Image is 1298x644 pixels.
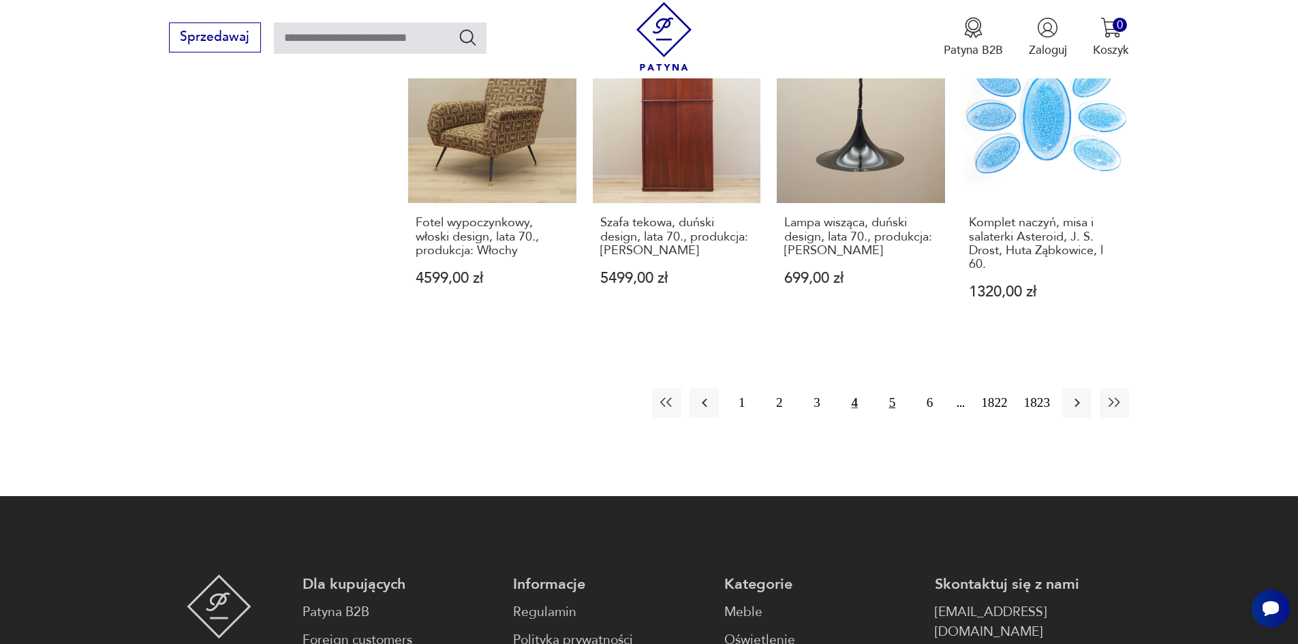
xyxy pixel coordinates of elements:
p: Kategorie [724,574,918,594]
a: Ikona medaluPatyna B2B [944,17,1003,58]
button: 1 [727,388,756,418]
p: Skontaktuj się z nami [935,574,1129,594]
button: Zaloguj [1029,17,1067,58]
h3: Fotel wypoczynkowy, włoski design, lata 70., produkcja: Włochy [416,216,569,258]
img: Patyna - sklep z meblami i dekoracjami vintage [630,2,698,71]
img: Patyna - sklep z meblami i dekoracjami vintage [187,574,251,639]
button: 2 [764,388,794,418]
div: 0 [1113,18,1127,32]
button: 1822 [977,388,1011,418]
button: Szukaj [458,27,478,47]
p: 5499,00 zł [600,271,754,286]
a: Sprzedawaj [169,33,261,44]
a: Regulamin [513,602,707,622]
button: Sprzedawaj [169,22,261,52]
h3: Komplet naczyń, misa i salaterki Asteroid, J. S. Drost, Huta Ząbkowice, l 60. [969,216,1122,272]
h3: Lampa wisząca, duński design, lata 70., produkcja: [PERSON_NAME] [784,216,938,258]
button: 4 [840,388,869,418]
a: Patyna B2B [303,602,497,622]
p: Informacje [513,574,707,594]
h3: Szafa tekowa, duński design, lata 70., produkcja: [PERSON_NAME] [600,216,754,258]
p: 4599,00 zł [416,271,569,286]
button: 3 [802,388,831,418]
a: Szafa tekowa, duński design, lata 70., produkcja: DaniaSzafa tekowa, duński design, lata 70., pro... [593,35,761,331]
a: [EMAIL_ADDRESS][DOMAIN_NAME] [935,602,1129,642]
iframe: Smartsupp widget button [1252,589,1290,628]
p: 1320,00 zł [969,285,1122,299]
button: 0Koszyk [1093,17,1129,58]
a: Komplet naczyń, misa i salaterki Asteroid, J. S. Drost, Huta Ząbkowice, l 60.Komplet naczyń, misa... [961,35,1130,331]
p: Dla kupujących [303,574,497,594]
a: Fotel wypoczynkowy, włoski design, lata 70., produkcja: WłochyFotel wypoczynkowy, włoski design, ... [408,35,576,331]
button: 1823 [1020,388,1054,418]
p: Koszyk [1093,42,1129,58]
img: Ikona koszyka [1100,17,1122,38]
img: Ikona medalu [963,17,984,38]
a: Lampa wisząca, duński design, lata 70., produkcja: DaniaLampa wisząca, duński design, lata 70., p... [777,35,945,331]
button: 5 [878,388,907,418]
p: Zaloguj [1029,42,1067,58]
p: Patyna B2B [944,42,1003,58]
a: Meble [724,602,918,622]
img: Ikonka użytkownika [1037,17,1058,38]
button: Patyna B2B [944,17,1003,58]
button: 6 [915,388,944,418]
p: 699,00 zł [784,271,938,286]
